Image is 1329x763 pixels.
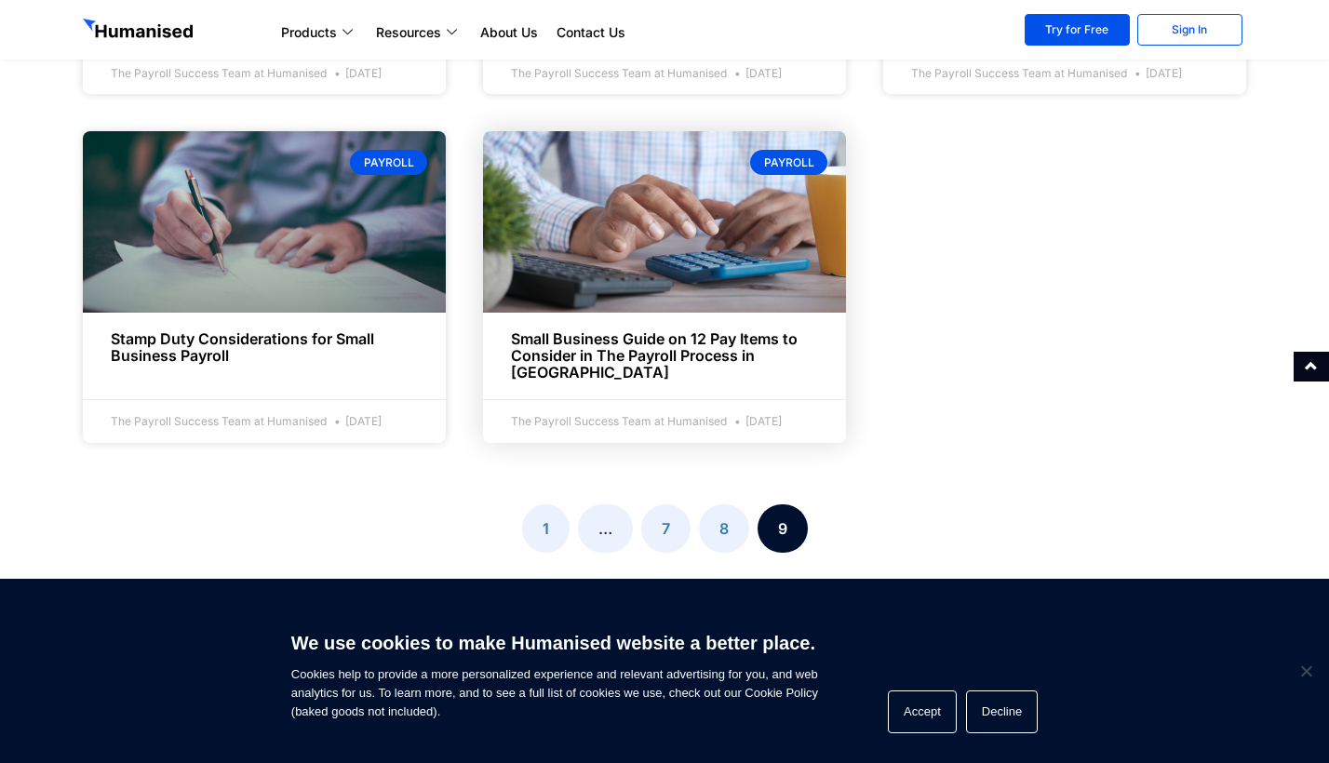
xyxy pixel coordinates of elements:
span: [DATE] [730,414,782,428]
span: The Payroll Success Team at Humanised [111,66,327,80]
a: Small Business Guide on 12 Pay Items to Consider in The Payroll Process in [GEOGRAPHIC_DATA] [511,329,798,381]
a: Resources [367,21,471,44]
img: GetHumanised Logo [83,19,196,43]
span: [DATE] [730,66,782,80]
a: Sign In [1137,14,1242,46]
span: … [578,504,633,553]
button: Decline [966,690,1038,733]
span: [DATE] [329,66,382,80]
a: About Us [471,21,547,44]
a: Contact Us [547,21,635,44]
nav: Pagination [83,517,1246,540]
span: Cookies help to provide a more personalized experience and relevant advertising for you, and web ... [291,621,818,721]
span: The Payroll Success Team at Humanised [511,66,727,80]
span: 9 [758,504,808,553]
span: The Payroll Success Team at Humanised [111,414,327,428]
a: 1 [522,504,570,553]
span: Decline [1296,662,1315,680]
h6: We use cookies to make Humanised website a better place. [291,630,818,656]
a: 7 [641,504,691,553]
a: Try for Free [1025,14,1130,46]
div: Payroll [350,150,427,174]
button: Accept [888,690,957,733]
span: [DATE] [329,414,382,428]
a: 8 [699,504,749,553]
span: [DATE] [1130,66,1182,80]
span: The Payroll Success Team at Humanised [911,66,1127,80]
a: Products [272,21,367,44]
span: The Payroll Success Team at Humanised [511,414,727,428]
div: Payroll [750,150,827,174]
a: Laws behind stamp duty [83,131,446,313]
a: Stamp Duty Considerations for Small Business Payroll [111,329,374,365]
